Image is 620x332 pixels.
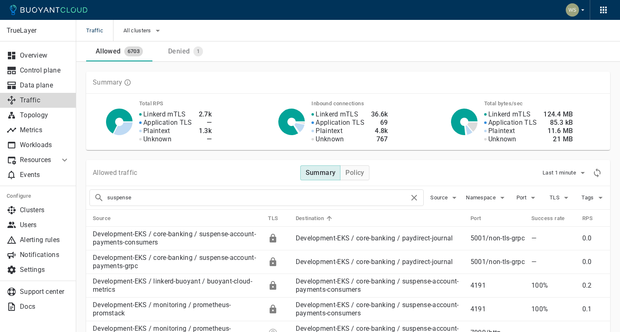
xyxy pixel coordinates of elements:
[543,127,573,135] h4: 11.6 MB
[20,221,70,229] p: Users
[300,165,341,180] button: Summary
[20,303,70,311] p: Docs
[470,281,525,290] p: 4191
[582,258,603,266] p: 0.0
[316,127,343,135] p: Plaintext
[466,194,497,201] span: Namespace
[543,167,588,179] button: Last 1 minute
[488,110,531,119] p: Linkerd mTLS
[470,258,525,266] p: 5001 / non-tls-grpc
[93,215,121,222] span: Source
[20,171,70,179] p: Events
[124,79,131,86] svg: TLS data is compiled from traffic seen by Linkerd proxies. RPS and TCP bytes reflect both inbound...
[20,156,53,164] p: Resources
[531,234,576,242] p: —
[93,78,122,87] p: Summary
[470,305,525,313] p: 4191
[582,234,603,242] p: 0.0
[20,96,70,104] p: Traffic
[582,305,603,313] p: 0.1
[7,193,70,199] h5: Configure
[340,165,369,180] button: Policy
[165,44,190,56] div: Denied
[86,20,113,41] span: Traffic
[20,111,70,119] p: Topology
[296,301,459,317] a: Development-EKS / core-banking / suspense-account-payments-consumers
[582,215,603,222] span: RPS
[93,230,256,246] a: Development-EKS / core-banking / suspense-account-payments-consumers
[371,110,388,119] h4: 36.6k
[193,48,203,55] span: 1
[199,135,212,143] h4: —
[20,66,70,75] p: Control plane
[531,215,576,222] span: Success rate
[371,127,388,135] h4: 4.8k
[124,48,143,55] span: 6703
[93,169,138,177] p: Allowed traffic
[20,266,70,274] p: Settings
[582,215,593,222] h5: RPS
[7,27,69,35] p: TrueLayer
[20,251,70,259] p: Notifications
[296,258,453,266] a: Development-EKS / core-banking / paydirect-journal
[20,126,70,134] p: Metrics
[20,51,70,60] p: Overview
[123,27,153,34] span: All clusters
[296,215,335,222] span: Destination
[531,258,576,266] p: —
[488,135,516,143] p: Unknown
[316,119,364,127] p: Application TLS
[543,110,573,119] h4: 124.4 MB
[345,169,364,177] h4: Policy
[296,215,324,222] h5: Destination
[123,24,163,37] button: All clusters
[470,234,525,242] p: 5001 / non-tls-grpc
[199,127,212,135] h4: 1.3k
[430,194,449,201] span: Source
[591,167,603,179] div: Refresh metrics
[20,81,70,90] p: Data plane
[20,236,70,244] p: Alerting rules
[580,191,607,204] button: Tags
[316,135,344,143] p: Unknown
[470,215,492,222] span: Port
[93,215,111,222] h5: Source
[316,110,358,119] p: Linkerd mTLS
[152,41,219,61] a: Denied1
[306,169,336,177] h4: Summary
[550,194,561,201] span: TLS
[516,194,528,201] span: Port
[371,135,388,143] h4: 767
[296,234,453,242] a: Development-EKS / core-banking / paydirect-journal
[531,305,576,313] p: 100%
[566,3,579,17] img: Weichung Shaw
[93,254,256,270] a: Development-EKS / core-banking / suspense-account-payments-grpc
[199,119,212,127] h4: —
[92,44,121,56] div: Allowed
[470,215,481,222] h5: Port
[371,119,388,127] h4: 69
[547,191,574,204] button: TLS
[20,288,70,296] p: Support center
[143,119,192,127] p: Application TLS
[93,301,231,317] a: Development-EKS / monitoring / prometheus-promstack
[86,41,152,61] a: Allowed6703
[581,194,595,201] span: Tags
[296,277,459,293] a: Development-EKS / core-banking / suspense-account-payments-consumers
[466,191,507,204] button: Namespace
[582,281,603,290] p: 0.2
[488,127,515,135] p: Plaintext
[268,215,289,222] span: TLS
[107,192,409,204] input: Search
[531,215,565,222] h5: Success rate
[531,281,576,290] p: 100%
[20,141,70,149] p: Workloads
[93,277,252,293] a: Development-EKS / linkerd-buoyant / buoyant-cloud-metrics
[199,110,212,119] h4: 2.7k
[543,119,573,127] h4: 85.3 kB
[268,215,278,222] h5: TLS
[20,206,70,214] p: Clusters
[143,110,186,119] p: Linkerd mTLS
[514,191,540,204] button: Port
[430,191,459,204] button: Source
